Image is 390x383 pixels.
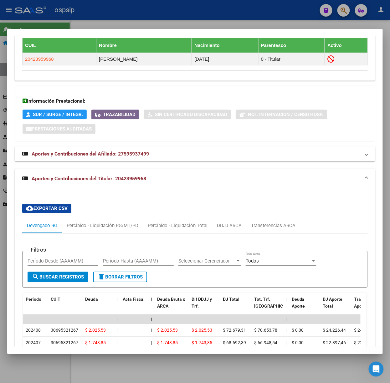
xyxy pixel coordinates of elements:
[23,38,96,53] th: CUIL
[192,340,212,345] span: $ 1.743,85
[292,340,304,345] span: $ 0,00
[48,293,83,320] datatable-header-cell: CUIT
[192,297,212,309] span: Dif DDJJ y Trf.
[85,340,106,345] span: $ 1.743,85
[285,328,286,333] span: |
[23,97,367,105] h3: Información Prestacional:
[28,272,88,282] button: Buscar Registros
[23,124,95,134] button: Prestaciones Auditadas
[155,112,227,117] span: Sin Certificado Discapacidad
[285,317,287,322] span: |
[252,293,283,320] datatable-header-cell: Tot. Trf. Bruto
[28,246,49,253] h3: Filtros
[323,328,346,333] span: $ 24.226,44
[22,204,71,213] button: Exportar CSV
[254,328,277,333] span: $ 70.653,78
[98,273,105,280] mat-icon: delete
[93,272,147,282] button: Borrar Filtros
[192,38,259,53] th: Nacimiento
[151,340,152,345] span: |
[26,204,33,212] mat-icon: cloud_download
[157,340,178,345] span: $ 1.743,85
[254,340,277,345] span: $ 66.948,54
[251,222,295,229] div: Transferencias ARCA
[114,293,120,320] datatable-header-cell: |
[178,258,235,264] span: Seleccionar Gerenciador
[85,328,106,333] span: $ 2.025,53
[148,222,208,229] div: Percibido - Liquidación Total
[354,297,378,309] span: Transferido Aporte
[258,53,325,65] td: 0 - Titular
[32,274,84,280] span: Buscar Registros
[123,297,145,302] span: Acta Fisca.
[354,328,377,333] span: $ 24.226,44
[369,362,384,377] iframe: Intercom live chat
[98,274,143,280] span: Borrar Filtros
[157,328,178,333] span: $ 2.025,53
[217,222,242,229] div: DDJJ ARCA
[155,293,189,320] datatable-header-cell: Deuda Bruta x ARCA
[120,293,148,320] datatable-header-cell: Acta Fisca.
[258,38,325,53] th: Parentesco
[26,206,68,211] span: Exportar CSV
[116,297,118,302] span: |
[148,293,155,320] datatable-header-cell: |
[26,297,41,302] span: Período
[354,340,377,345] span: $ 22.897,46
[23,110,87,119] button: SUR / SURGE / INTEGR.
[67,222,138,229] div: Percibido - Liquidación RG/MT/PD
[151,328,152,333] span: |
[83,293,114,320] datatable-header-cell: Deuda
[223,328,246,333] span: $ 72.679,31
[116,328,117,333] span: |
[292,328,304,333] span: $ 0,00
[25,56,54,62] span: 20423959968
[352,293,383,320] datatable-header-cell: Transferido Aporte
[32,151,149,157] span: Aportes y Contribuciones del Afiliado: 27595937499
[283,293,289,320] datatable-header-cell: |
[223,297,239,302] span: DJ Total
[323,297,343,309] span: DJ Aporte Total
[32,176,146,181] span: Aportes y Contribuciones del Titular: 20423959968
[246,258,259,264] span: Todos
[157,297,185,309] span: Deuda Bruta x ARCA
[151,297,152,302] span: |
[292,297,305,309] span: Deuda Aporte
[248,112,323,117] span: Not. Internacion / Censo Hosp.
[51,327,78,334] div: 30695321267
[220,293,252,320] datatable-header-cell: DJ Total
[85,297,98,302] span: Deuda
[192,53,259,65] td: [DATE]
[192,328,212,333] span: $ 2.025,53
[51,339,78,346] div: 30695321267
[116,340,117,345] span: |
[15,169,375,189] mat-expansion-panel-header: Aportes y Contribuciones del Titular: 20423959968
[151,317,152,322] span: |
[91,110,139,119] button: Trazabilidad
[51,297,60,302] span: CUIT
[189,293,220,320] datatable-header-cell: Dif DDJJ y Trf.
[223,340,246,345] span: $ 68.692,39
[96,53,192,65] td: [PERSON_NAME]
[236,110,327,119] button: Not. Internacion / Censo Hosp.
[33,112,83,117] span: SUR / SURGE / INTEGR.
[289,293,321,320] datatable-header-cell: Deuda Aporte
[96,38,192,53] th: Nombre
[26,340,41,345] span: 202407
[23,293,48,320] datatable-header-cell: Período
[285,340,286,345] span: |
[325,38,368,53] th: Activo
[32,126,92,132] span: Prestaciones Auditadas
[144,110,231,119] button: Sin Certificado Discapacidad
[103,112,136,117] span: Trazabilidad
[321,293,352,320] datatable-header-cell: DJ Aporte Total
[27,222,57,229] div: Devengado RG
[15,146,375,161] mat-expansion-panel-header: Aportes y Contribuciones del Afiliado: 27595937499
[285,297,287,302] span: |
[116,317,118,322] span: |
[323,340,346,345] span: $ 22.897,46
[26,328,41,333] span: 202408
[32,273,39,280] mat-icon: search
[254,297,297,309] span: Tot. Trf. [GEOGRAPHIC_DATA]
